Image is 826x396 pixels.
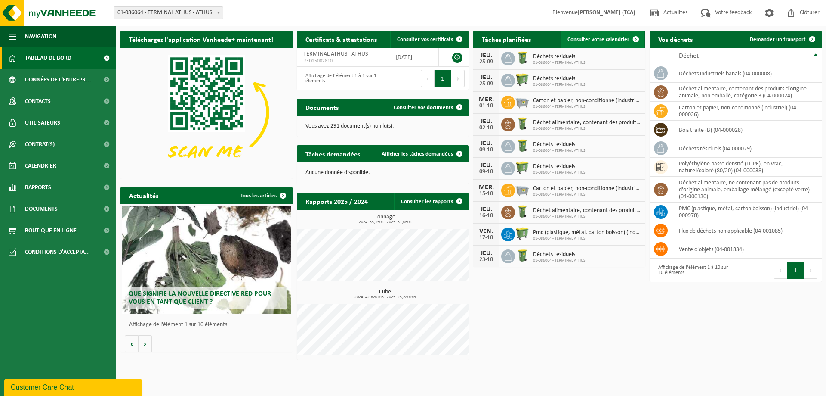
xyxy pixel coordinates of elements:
[25,241,90,263] span: Conditions d'accepta...
[25,47,71,69] span: Tableau de bord
[478,191,495,197] div: 15-10
[533,163,586,170] span: Déchets résiduels
[515,72,530,87] img: WB-0660-HPE-GN-50
[804,262,817,279] button: Next
[25,220,77,241] span: Boutique en ligne
[234,187,292,204] a: Tous les articles
[478,206,495,213] div: JEU.
[114,7,223,19] span: 01-086064 - TERMINAL ATHUS - ATHUS
[515,138,530,153] img: WB-0240-HPE-GN-50
[672,158,822,177] td: polyéthylène basse densité (LDPE), en vrac, naturel/coloré (80/20) (04-000038)
[301,214,469,225] h3: Tonnage
[478,52,495,59] div: JEU.
[421,70,435,87] button: Previous
[533,97,641,104] span: Carton et papier, non-conditionné (industriel)
[533,75,586,82] span: Déchets résiduels
[451,70,465,87] button: Next
[533,229,641,236] span: Pmc (plastique, métal, carton boisson) (industriel)
[533,258,586,263] span: 01-086064 - TERMINAL ATHUS
[679,53,699,59] span: Déchet
[578,9,635,16] strong: [PERSON_NAME] (TCA)
[25,134,55,155] span: Contrat(s)
[515,160,530,175] img: WB-0660-HPE-GN-50
[25,112,60,134] span: Utilisateurs
[533,60,586,65] span: 01-086064 - TERMINAL ATHUS
[382,151,453,157] span: Afficher les tâches demandées
[672,221,822,240] td: flux de déchets non applicable (04-001085)
[394,193,468,210] a: Consulter les rapports
[303,51,368,57] span: TERMINAL ATHUS - ATHUS
[25,69,91,90] span: Données de l'entrepr...
[478,103,495,109] div: 01-10
[478,96,495,103] div: MER.
[533,236,641,241] span: 01-086064 - TERMINAL ATHUS
[672,177,822,203] td: déchet alimentaire, ne contenant pas de produits d'origine animale, emballage mélangé (excepté ve...
[297,145,369,162] h2: Tâches demandées
[533,126,641,131] span: 01-086064 - TERMINAL ATHUS
[478,81,495,87] div: 25-09
[478,162,495,169] div: JEU.
[533,207,641,214] span: Déchet alimentaire, contenant des produits d'origine animale, non emballé, catég...
[515,94,530,109] img: WB-2500-GAL-GY-01
[301,295,469,299] span: 2024: 42,620 m3 - 2025: 23,280 m3
[672,64,822,83] td: déchets industriels banals (04-000008)
[478,250,495,257] div: JEU.
[375,145,468,162] a: Afficher les tâches demandées
[654,261,731,280] div: Affichage de l'élément 1 à 10 sur 10 éléments
[478,118,495,125] div: JEU.
[672,203,822,221] td: PMC (plastique, métal, carton boisson) (industriel) (04-000978)
[473,31,539,47] h2: Tâches planifiées
[120,31,282,47] h2: Téléchargez l'application Vanheede+ maintenant!
[297,193,376,209] h2: Rapports 2025 / 2024
[672,240,822,259] td: vente d'objets (04-001834)
[478,257,495,263] div: 23-10
[301,220,469,225] span: 2024: 33,150 t - 2025: 31,060 t
[4,377,144,396] iframe: chat widget
[478,213,495,219] div: 16-10
[515,182,530,197] img: WB-2500-GAL-GY-01
[533,185,641,192] span: Carton et papier, non-conditionné (industriel)
[297,99,347,115] h2: Documents
[478,169,495,175] div: 09-10
[478,59,495,65] div: 25-09
[533,104,641,109] span: 01-086064 - TERMINAL ATHUS
[125,335,139,352] button: Vorige
[394,105,453,110] span: Consulter vos documents
[25,177,51,198] span: Rapports
[672,83,822,102] td: déchet alimentaire, contenant des produits d'origine animale, non emballé, catégorie 3 (04-000024)
[787,262,804,279] button: 1
[774,262,787,279] button: Previous
[478,140,495,147] div: JEU.
[478,125,495,131] div: 02-10
[567,37,629,42] span: Consulter votre calendrier
[25,26,56,47] span: Navigation
[561,31,644,48] a: Consulter votre calendrier
[120,187,167,204] h2: Actualités
[122,206,291,314] a: Que signifie la nouvelle directive RED pour vous en tant que client ?
[533,170,586,175] span: 01-086064 - TERMINAL ATHUS
[515,204,530,219] img: WB-0140-HPE-GN-50
[478,74,495,81] div: JEU.
[515,116,530,131] img: WB-0140-HPE-GN-50
[301,289,469,299] h3: Cube
[533,214,641,219] span: 01-086064 - TERMINAL ATHUS
[390,31,468,48] a: Consulter vos certificats
[397,37,453,42] span: Consulter vos certificats
[533,192,641,197] span: 01-086064 - TERMINAL ATHUS
[533,53,586,60] span: Déchets résiduels
[478,184,495,191] div: MER.
[297,31,385,47] h2: Certificats & attestations
[301,69,379,88] div: Affichage de l'élément 1 à 1 sur 1 éléments
[303,58,382,65] span: RED25002810
[389,48,439,67] td: [DATE]
[672,139,822,158] td: déchets résiduels (04-000029)
[129,322,288,328] p: Affichage de l'élément 1 sur 10 éléments
[650,31,701,47] h2: Vos déchets
[515,226,530,241] img: WB-0660-HPE-GN-50
[435,70,451,87] button: 1
[478,147,495,153] div: 09-10
[114,6,223,19] span: 01-086064 - TERMINAL ATHUS - ATHUS
[515,248,530,263] img: WB-0240-HPE-GN-50
[533,119,641,126] span: Déchet alimentaire, contenant des produits d'origine animale, non emballé, catég...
